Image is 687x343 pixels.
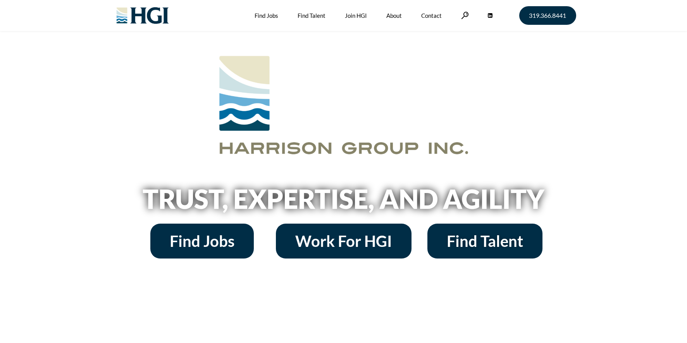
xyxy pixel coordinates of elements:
a: Search [461,12,469,19]
a: Work For HGI [276,224,412,259]
a: Find Talent [427,224,542,259]
span: Find Jobs [170,233,234,249]
a: Find Jobs [150,224,254,259]
h2: Trust, Expertise, and Agility [123,186,565,212]
span: Find Talent [447,233,523,249]
span: Work For HGI [295,233,392,249]
span: 319.366.8441 [529,12,566,19]
a: 319.366.8441 [519,6,576,25]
